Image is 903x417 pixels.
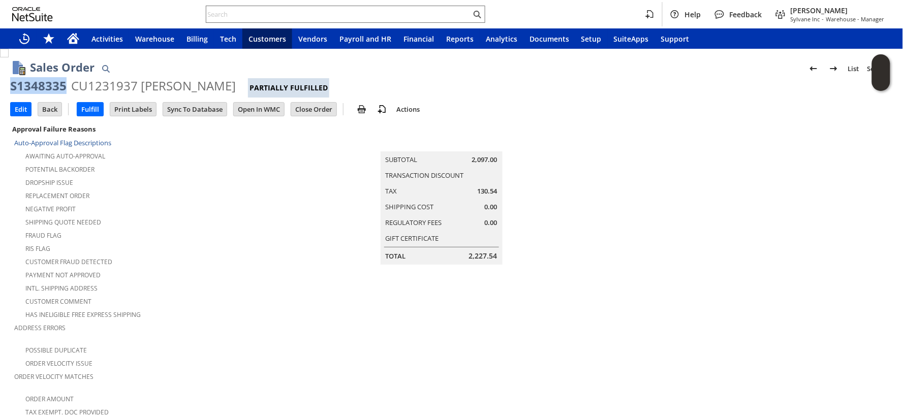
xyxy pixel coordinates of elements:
[180,28,214,49] a: Billing
[655,28,696,49] a: Support
[10,78,67,94] div: S1348335
[291,103,336,116] input: Close Order
[25,191,89,200] a: Replacement Order
[480,28,523,49] a: Analytics
[791,6,885,15] span: [PERSON_NAME]
[248,78,329,98] div: Partially Fulfilled
[220,34,236,44] span: Tech
[14,324,66,332] a: Address Errors
[403,34,434,44] span: Financial
[91,34,123,44] span: Activities
[485,218,497,228] span: 0.00
[14,138,111,147] a: Auto-Approval Flag Descriptions
[333,28,397,49] a: Payroll and HR
[18,33,30,45] svg: Recent Records
[11,103,31,116] input: Edit
[25,205,76,213] a: Negative Profit
[828,62,840,75] img: Next
[386,202,434,211] a: Shipping Cost
[339,34,391,44] span: Payroll and HR
[844,60,863,77] a: List
[67,33,79,45] svg: Home
[685,10,701,19] span: Help
[12,7,53,21] svg: logo
[163,103,227,116] input: Sync To Database
[822,15,824,23] span: -
[25,310,141,319] a: Has Ineligible Free Express Shipping
[392,105,424,114] a: Actions
[25,408,109,416] a: Tax Exempt. Doc Provided
[135,34,174,44] span: Warehouse
[14,372,94,381] a: Order Velocity Matches
[486,34,517,44] span: Analytics
[661,34,690,44] span: Support
[730,10,762,19] span: Feedback
[469,251,497,261] span: 2,227.54
[614,34,649,44] span: SuiteApps
[25,395,74,403] a: Order Amount
[25,297,91,306] a: Customer Comment
[608,28,655,49] a: SuiteApps
[440,28,480,49] a: Reports
[25,218,101,227] a: Shipping Quote Needed
[25,165,95,174] a: Potential Backorder
[61,28,85,49] a: Home
[25,178,73,187] a: Dropship Issue
[446,34,474,44] span: Reports
[386,251,406,261] a: Total
[37,28,61,49] div: Shortcuts
[25,359,92,368] a: Order Velocity Issue
[530,34,569,44] span: Documents
[386,218,442,227] a: Regulatory Fees
[12,28,37,49] a: Recent Records
[863,60,893,77] a: Search
[100,62,112,75] img: Quick Find
[386,171,464,180] a: Transaction Discount
[234,103,284,116] input: Open In WMC
[581,34,602,44] span: Setup
[25,231,61,240] a: Fraud Flag
[25,271,101,279] a: Payment not approved
[381,135,503,151] caption: Summary
[85,28,129,49] a: Activities
[386,155,418,164] a: Subtotal
[25,244,50,253] a: RIS flag
[478,186,497,196] span: 130.54
[386,234,439,243] a: Gift Certificate
[872,73,890,91] span: Oracle Guided Learning Widget. To move around, please hold and drag
[25,152,105,161] a: Awaiting Auto-Approval
[523,28,575,49] a: Documents
[807,62,820,75] img: Previous
[110,103,156,116] input: Print Labels
[25,346,87,355] a: Possible Duplicate
[10,122,300,136] div: Approval Failure Reasons
[242,28,292,49] a: Customers
[129,28,180,49] a: Warehouse
[471,8,483,20] svg: Search
[298,34,327,44] span: Vendors
[186,34,208,44] span: Billing
[248,34,286,44] span: Customers
[356,103,368,115] img: print.svg
[25,258,112,266] a: Customer Fraud Detected
[376,103,388,115] img: add-record.svg
[71,78,236,94] div: CU1231937 [PERSON_NAME]
[575,28,608,49] a: Setup
[206,8,471,20] input: Search
[43,33,55,45] svg: Shortcuts
[214,28,242,49] a: Tech
[791,15,820,23] span: Sylvane Inc
[30,59,95,76] h1: Sales Order
[25,284,98,293] a: Intl. Shipping Address
[485,202,497,212] span: 0.00
[397,28,440,49] a: Financial
[472,155,497,165] span: 2,097.00
[77,103,103,116] input: Fulfill
[386,186,397,196] a: Tax
[38,103,61,116] input: Back
[826,15,885,23] span: Warehouse - Manager
[872,54,890,91] iframe: Click here to launch Oracle Guided Learning Help Panel
[292,28,333,49] a: Vendors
